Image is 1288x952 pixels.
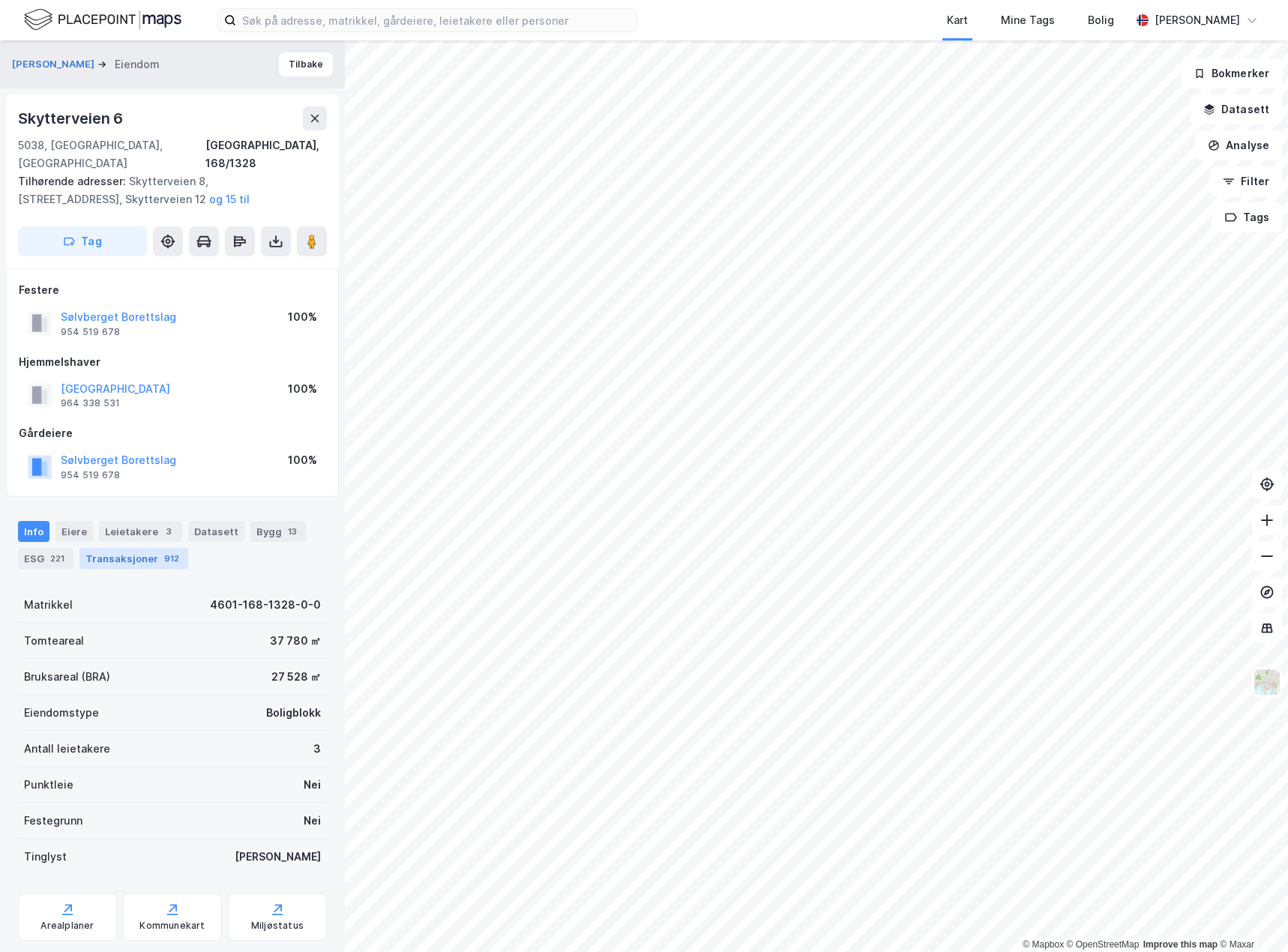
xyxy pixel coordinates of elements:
div: Datasett [188,521,244,542]
img: Z [1253,668,1281,696]
button: Tilbake [279,52,333,76]
button: Tag [18,226,147,256]
button: Filter [1210,166,1282,196]
div: Kontrollprogram for chat [1213,880,1288,952]
div: 954 519 678 [61,469,120,481]
div: Skytterveien 6 [18,106,126,130]
div: Mine Tags [1001,11,1055,29]
div: 3 [313,740,321,758]
div: 27 528 ㎡ [271,668,321,686]
div: Tinglyst [24,848,67,866]
a: Mapbox [1023,939,1064,950]
input: Søk på adresse, matrikkel, gårdeiere, leietakere eller personer [236,9,637,31]
div: Festere [19,281,326,299]
div: 100% [288,451,317,469]
button: Datasett [1191,94,1282,124]
div: Hjemmelshaver [19,353,326,371]
div: Transaksjoner [79,548,188,569]
div: Tomteareal [24,632,84,650]
div: Gårdeiere [19,424,326,442]
div: 5038, [GEOGRAPHIC_DATA], [GEOGRAPHIC_DATA] [18,136,205,172]
div: Bygg [250,521,306,542]
div: Arealplaner [40,920,94,932]
button: [PERSON_NAME] [12,57,97,72]
div: Eiendomstype [24,704,99,722]
div: Eiendom [115,55,160,73]
div: Nei [304,776,321,794]
div: Punktleie [24,776,73,794]
div: Leietakere [99,521,182,542]
div: Bolig [1088,11,1114,29]
div: Info [18,521,49,542]
a: Improve this map [1143,939,1218,950]
div: 4601-168-1328-0-0 [210,596,321,614]
div: Skytterveien 8, [STREET_ADDRESS], Skytterveien 12 [18,172,315,208]
button: Bokmerker [1181,58,1282,88]
div: 221 [47,551,67,566]
div: Boligblokk [266,704,321,722]
div: Antall leietakere [24,740,110,758]
div: 3 [161,524,176,539]
div: 954 519 678 [61,326,120,338]
div: [GEOGRAPHIC_DATA], 168/1328 [205,136,327,172]
div: 100% [288,308,317,326]
div: Kommunekart [139,920,205,932]
div: [PERSON_NAME] [1155,11,1240,29]
iframe: Chat Widget [1213,880,1288,952]
div: Nei [304,812,321,830]
div: Matrikkel [24,596,73,614]
div: Miljøstatus [251,920,304,932]
button: Tags [1212,202,1282,232]
button: Analyse [1195,130,1282,160]
div: 13 [285,524,300,539]
div: 964 338 531 [61,397,120,409]
span: Tilhørende adresser: [18,175,129,187]
div: 37 780 ㎡ [270,632,321,650]
img: logo.f888ab2527a4732fd821a326f86c7f29.svg [24,7,181,33]
div: [PERSON_NAME] [235,848,321,866]
div: ESG [18,548,73,569]
div: Festegrunn [24,812,82,830]
div: Kart [947,11,968,29]
a: OpenStreetMap [1067,939,1140,950]
div: Bruksareal (BRA) [24,668,110,686]
div: Eiere [55,521,93,542]
div: 912 [161,551,182,566]
div: 100% [288,380,317,398]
